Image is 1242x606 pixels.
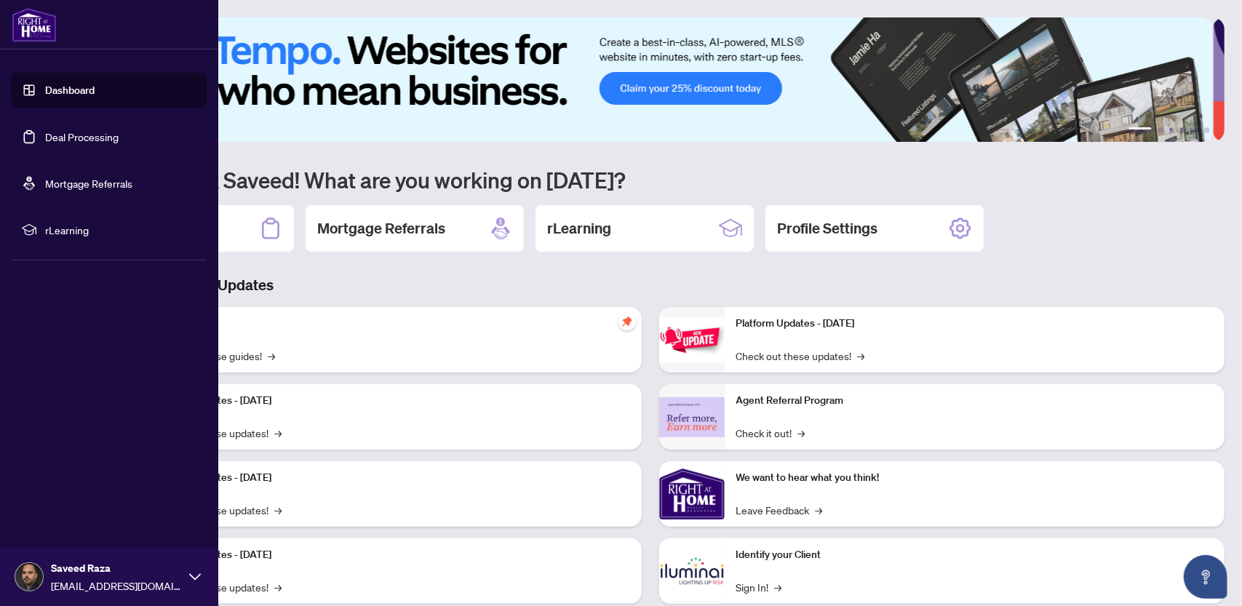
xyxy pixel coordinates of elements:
[317,218,445,239] h2: Mortgage Referrals
[736,470,1214,486] p: We want to hear what you think!
[1204,127,1210,133] button: 6
[798,425,805,441] span: →
[736,547,1214,563] p: Identify your Client
[736,425,805,441] a: Check it out!→
[153,316,630,332] p: Self-Help
[45,177,132,190] a: Mortgage Referrals
[736,579,782,595] a: Sign In!→
[12,7,57,42] img: logo
[76,275,1225,295] h3: Brokerage & Industry Updates
[659,538,725,604] img: Identify your Client
[15,563,43,591] img: Profile Icon
[45,222,196,238] span: rLearning
[51,560,182,576] span: Saveed Raza
[777,218,877,239] h2: Profile Settings
[274,502,282,518] span: →
[274,425,282,441] span: →
[816,502,823,518] span: →
[736,316,1214,332] p: Platform Updates - [DATE]
[76,166,1225,194] h1: Welcome back Saveed! What are you working on [DATE]?
[268,348,275,364] span: →
[1184,555,1227,599] button: Open asap
[736,393,1214,409] p: Agent Referral Program
[659,397,725,437] img: Agent Referral Program
[858,348,865,364] span: →
[76,17,1213,142] img: Slide 0
[45,84,95,97] a: Dashboard
[153,547,630,563] p: Platform Updates - [DATE]
[736,502,823,518] a: Leave Feedback→
[1158,127,1163,133] button: 2
[736,348,865,364] a: Check out these updates!→
[1193,127,1198,133] button: 5
[659,317,725,363] img: Platform Updates - June 23, 2025
[45,130,119,143] a: Deal Processing
[1181,127,1187,133] button: 4
[1128,127,1152,133] button: 1
[618,313,636,330] span: pushpin
[153,393,630,409] p: Platform Updates - [DATE]
[659,461,725,527] img: We want to hear what you think!
[547,218,611,239] h2: rLearning
[51,578,182,594] span: [EMAIL_ADDRESS][DOMAIN_NAME]
[775,579,782,595] span: →
[274,579,282,595] span: →
[1169,127,1175,133] button: 3
[153,470,630,486] p: Platform Updates - [DATE]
